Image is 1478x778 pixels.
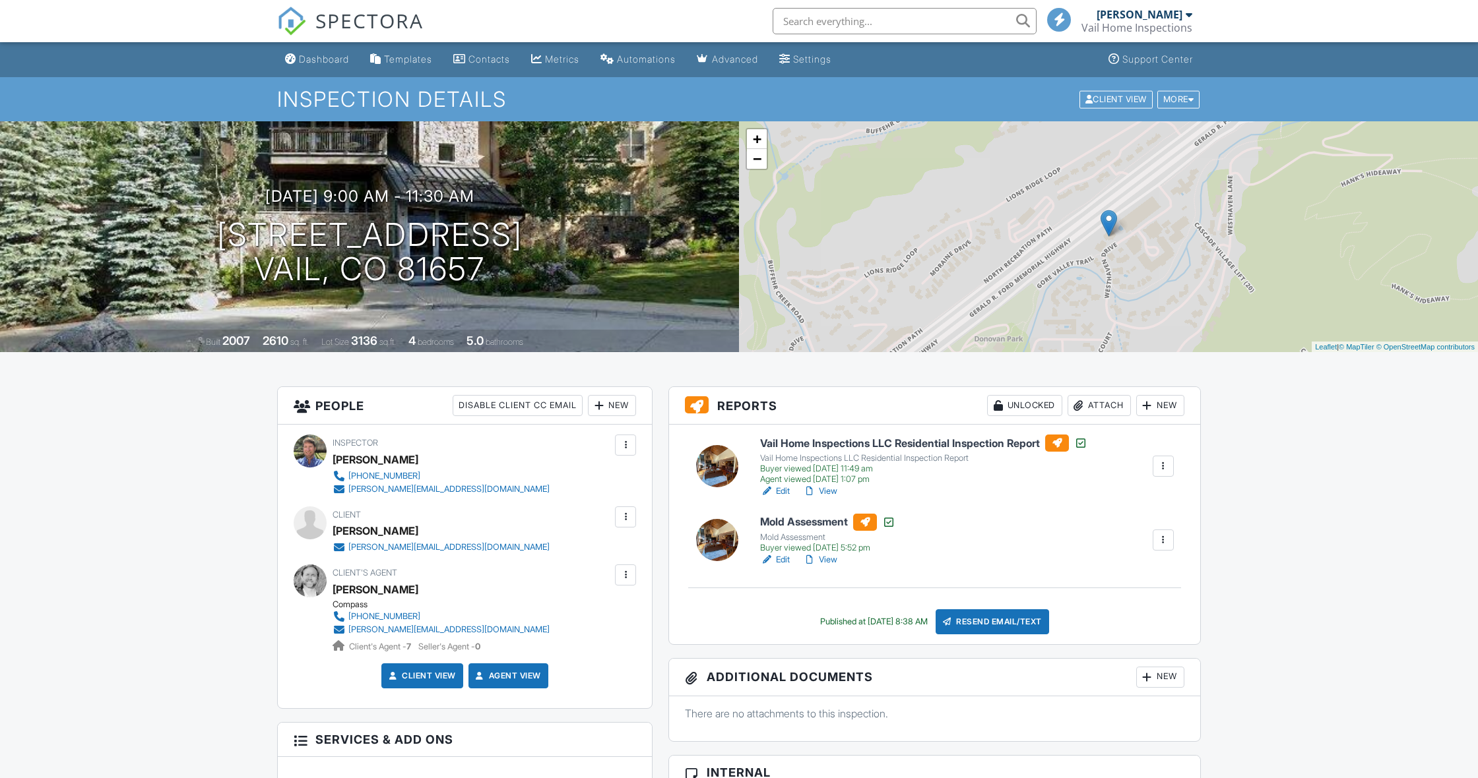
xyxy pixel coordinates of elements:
[351,334,377,347] div: 3136
[588,395,636,416] div: New
[365,47,437,72] a: Templates
[290,337,309,347] span: sq. ft.
[1376,343,1475,351] a: © OpenStreetMap contributors
[1078,94,1156,104] a: Client View
[217,218,523,287] h1: [STREET_ADDRESS] Vail, CO 81657
[793,53,831,65] div: Settings
[1081,21,1192,34] div: Vail Home Inspections
[760,514,895,553] a: Mold Assessment Mold Assessment Buyer viewed [DATE] 5:52 pm
[222,334,250,347] div: 2007
[1136,667,1184,688] div: New
[473,669,541,682] a: Agent View
[987,395,1062,416] div: Unlocked
[277,7,306,36] img: The Best Home Inspection Software - Spectora
[333,521,418,541] div: [PERSON_NAME]
[803,485,837,498] a: View
[333,541,550,554] a: [PERSON_NAME][EMAIL_ADDRESS][DOMAIN_NAME]
[418,337,454,347] span: bedrooms
[348,542,550,553] div: [PERSON_NAME][EMAIL_ADDRESS][DOMAIN_NAME]
[466,334,484,347] div: 5.0
[333,450,418,469] div: [PERSON_NAME]
[277,18,424,45] a: SPECTORA
[277,88,1201,111] h1: Inspection Details
[333,599,560,610] div: Compass
[773,8,1037,34] input: Search everything...
[1122,53,1193,65] div: Support Center
[379,337,396,347] span: sq.ft.
[206,337,220,347] span: Built
[333,568,397,578] span: Client's Agent
[617,53,676,65] div: Automations
[263,334,288,347] div: 2610
[803,553,837,566] a: View
[418,642,480,651] span: Seller's Agent -
[408,334,416,347] div: 4
[685,706,1184,721] p: There are no attachments to this inspection.
[333,469,550,483] a: [PHONE_NUMBER]
[1103,47,1198,72] a: Support Center
[747,149,767,169] a: Zoom out
[333,580,418,599] a: [PERSON_NAME]
[333,510,361,520] span: Client
[299,53,349,65] div: Dashboard
[760,434,1087,485] a: Vail Home Inspections LLC Residential Inspection Report Vail Home Inspections LLC Residential Ins...
[936,609,1049,634] div: Resend Email/Text
[545,53,579,65] div: Metrics
[348,624,550,635] div: [PERSON_NAME][EMAIL_ADDRESS][DOMAIN_NAME]
[774,47,837,72] a: Settings
[760,543,895,553] div: Buyer viewed [DATE] 5:52 pm
[1079,90,1153,108] div: Client View
[760,434,1087,452] h6: Vail Home Inspections LLC Residential Inspection Report
[820,616,928,627] div: Published at [DATE] 8:38 AM
[760,514,895,531] h6: Mold Assessment
[1312,342,1478,353] div: |
[712,53,758,65] div: Advanced
[348,611,420,622] div: [PHONE_NUMBER]
[760,464,1087,474] div: Buyer viewed [DATE] 11:49 am
[526,47,585,72] a: Metrics
[1097,8,1182,21] div: [PERSON_NAME]
[333,610,550,623] a: [PHONE_NUMBER]
[747,129,767,149] a: Zoom in
[760,485,790,498] a: Edit
[669,659,1200,696] h3: Additional Documents
[475,642,480,651] strong: 0
[280,47,354,72] a: Dashboard
[1157,90,1200,108] div: More
[321,337,349,347] span: Lot Size
[486,337,523,347] span: bathrooms
[333,438,378,448] span: Inspector
[760,532,895,543] div: Mold Assessment
[760,474,1087,485] div: Agent viewed [DATE] 1:07 pm
[349,642,413,651] span: Client's Agent -
[348,484,550,494] div: [PERSON_NAME][EMAIL_ADDRESS][DOMAIN_NAME]
[453,395,583,416] div: Disable Client CC Email
[384,53,432,65] div: Templates
[348,471,420,481] div: [PHONE_NUMBER]
[760,453,1087,464] div: Vail Home Inspections LLC Residential Inspection Report
[406,642,411,651] strong: 7
[315,7,424,34] span: SPECTORA
[333,483,550,496] a: [PERSON_NAME][EMAIL_ADDRESS][DOMAIN_NAME]
[468,53,510,65] div: Contacts
[1315,343,1337,351] a: Leaflet
[278,723,652,757] h3: Services & Add ons
[691,47,763,72] a: Advanced
[760,553,790,566] a: Edit
[278,387,652,425] h3: People
[1068,395,1131,416] div: Attach
[386,669,456,682] a: Client View
[1339,343,1374,351] a: © MapTiler
[1136,395,1184,416] div: New
[448,47,515,72] a: Contacts
[595,47,681,72] a: Automations (Basic)
[333,623,550,636] a: [PERSON_NAME][EMAIL_ADDRESS][DOMAIN_NAME]
[669,387,1200,425] h3: Reports
[265,187,474,205] h3: [DATE] 9:00 am - 11:30 am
